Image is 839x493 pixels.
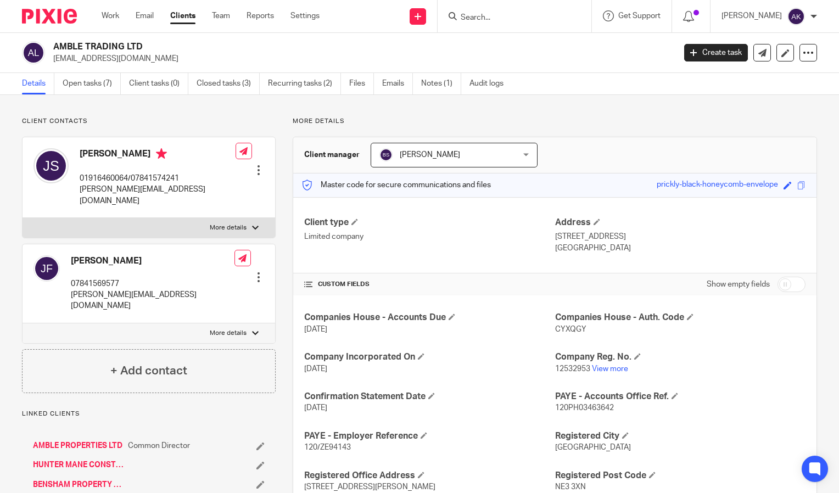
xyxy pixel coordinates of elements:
[304,217,555,228] h4: Client type
[592,365,628,373] a: View more
[71,278,234,289] p: 07841569577
[71,255,234,267] h4: [PERSON_NAME]
[33,479,126,490] a: BENSHAM PROPERTY MAINTENANCE LIMITED
[210,329,247,338] p: More details
[22,41,45,64] img: svg%3E
[80,173,236,184] p: 01916460064/07841574241
[304,280,555,289] h4: CUSTOM FIELDS
[787,8,805,25] img: svg%3E
[721,10,782,21] p: [PERSON_NAME]
[555,312,806,323] h4: Companies House - Auth. Code
[301,180,491,191] p: Master code for secure communications and files
[555,243,806,254] p: [GEOGRAPHIC_DATA]
[349,73,374,94] a: Files
[110,362,187,379] h4: + Add contact
[469,73,512,94] a: Audit logs
[304,430,555,442] h4: PAYE - Employer Reference
[71,289,234,312] p: [PERSON_NAME][EMAIL_ADDRESS][DOMAIN_NAME]
[421,73,461,94] a: Notes (1)
[304,351,555,363] h4: Company Incorporated On
[33,460,126,470] a: HUNTER MANE CONSTRUCTION LTD
[53,53,668,64] p: [EMAIL_ADDRESS][DOMAIN_NAME]
[555,444,631,451] span: [GEOGRAPHIC_DATA]
[304,391,555,402] h4: Confirmation Statement Date
[304,326,327,333] span: [DATE]
[555,470,806,481] h4: Registered Post Code
[102,10,119,21] a: Work
[304,470,555,481] h4: Registered Office Address
[304,312,555,323] h4: Companies House - Accounts Due
[210,223,247,232] p: More details
[63,73,121,94] a: Open tasks (7)
[618,12,661,20] span: Get Support
[22,117,276,126] p: Client contacts
[197,73,260,94] a: Closed tasks (3)
[80,184,236,206] p: [PERSON_NAME][EMAIL_ADDRESS][DOMAIN_NAME]
[555,217,806,228] h4: Address
[304,231,555,242] p: Limited company
[555,351,806,363] h4: Company Reg. No.
[22,410,276,418] p: Linked clients
[33,440,122,451] a: AMBLE PROPERTIES LTD
[657,179,778,192] div: prickly-black-honeycomb-envelope
[304,149,360,160] h3: Client manager
[129,73,188,94] a: Client tasks (0)
[170,10,195,21] a: Clients
[268,73,341,94] a: Recurring tasks (2)
[684,44,748,61] a: Create task
[156,148,167,159] i: Primary
[555,430,806,442] h4: Registered City
[379,148,393,161] img: svg%3E
[382,73,413,94] a: Emails
[290,10,320,21] a: Settings
[22,73,54,94] a: Details
[53,41,545,53] h2: AMBLE TRADING LTD
[304,365,327,373] span: [DATE]
[555,365,590,373] span: 12532953
[555,404,614,412] span: 120PH03463642
[555,326,586,333] span: CYXQGY
[555,483,586,491] span: NE3 3XN
[555,231,806,242] p: [STREET_ADDRESS]
[22,9,77,24] img: Pixie
[555,391,806,402] h4: PAYE - Accounts Office Ref.
[707,279,770,290] label: Show empty fields
[80,148,236,162] h4: [PERSON_NAME]
[304,404,327,412] span: [DATE]
[33,255,60,282] img: svg%3E
[212,10,230,21] a: Team
[460,13,558,23] input: Search
[33,148,69,183] img: svg%3E
[304,483,435,491] span: [STREET_ADDRESS][PERSON_NAME]
[128,440,190,451] span: Common Director
[293,117,817,126] p: More details
[247,10,274,21] a: Reports
[136,10,154,21] a: Email
[400,151,460,159] span: [PERSON_NAME]
[304,444,351,451] span: 120/ZE94143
